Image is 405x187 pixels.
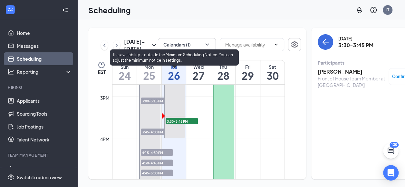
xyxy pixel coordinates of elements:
svg: UserCheck [8,165,14,172]
div: 5pm [99,177,111,184]
a: Job Postings [17,120,72,133]
svg: ArrowLeft [322,38,329,46]
h1: 27 [186,70,211,81]
a: Scheduling [17,52,72,65]
button: Calendars (1)ChevronDown [158,38,216,51]
svg: QuestionInfo [370,6,377,14]
svg: ChevronLeft [101,41,108,49]
h3: [PERSON_NAME] [318,68,385,75]
a: August 28, 2025 [211,60,236,84]
div: IT [386,7,389,13]
button: ChevronLeft [101,40,108,50]
h1: 30 [260,70,284,81]
button: back-button [318,34,333,50]
span: 4:15-4:30 PM [141,149,173,156]
a: Messages [17,39,72,52]
a: Settings [288,38,301,52]
h1: 24 [112,70,137,81]
a: August 24, 2025 [112,60,137,84]
div: Hiring [8,85,71,90]
a: August 27, 2025 [186,60,211,84]
a: Home [17,26,72,39]
div: Team Management [8,152,71,158]
div: This availability is outside the Minimum Scheduling Notice. You can adjust the minimum notice in ... [110,49,239,66]
a: Applicants [17,94,72,107]
a: Sourcing Tools [17,107,72,120]
h1: Scheduling [88,5,131,16]
div: Fri [236,64,260,70]
a: August 29, 2025 [236,60,260,84]
div: 4pm [99,136,111,143]
div: Reporting [17,68,72,75]
a: August 26, 2025 [162,60,186,84]
span: 4:45-5:00 PM [141,170,173,176]
div: Onboarding [17,165,66,172]
button: Settings [288,38,301,51]
svg: Analysis [8,68,14,75]
div: Open Intercom Messenger [383,165,399,181]
svg: WorkstreamLogo [7,6,14,13]
span: 3:30-3:45 PM [166,118,198,124]
span: 3:00-3:15 PM [141,98,173,104]
a: August 30, 2025 [260,60,284,84]
input: Manage availability [225,41,271,48]
button: ChevronRight [113,40,120,50]
div: 135 [390,142,399,148]
svg: Clock [98,61,105,69]
svg: SmallChevronDown [150,41,158,49]
h3: 3:30-3:45 PM [338,42,373,49]
div: [DATE] [338,35,373,42]
svg: ChatActive [387,147,395,155]
svg: Settings [291,41,298,48]
div: Switch to admin view [17,174,62,181]
svg: ChevronDown [274,42,279,47]
span: 4:30-4:45 PM [141,160,173,166]
h1: 29 [236,70,260,81]
div: Sat [260,64,284,70]
a: August 25, 2025 [137,60,161,84]
svg: Collapse [62,7,69,13]
svg: ChevronDown [204,41,210,48]
span: 3:45-4:00 PM [141,129,173,135]
h3: [DATE] - [DATE] [124,38,150,52]
div: Front of House Team Member at [GEOGRAPHIC_DATA] [318,75,385,88]
svg: ChevronRight [113,41,120,49]
div: 3pm [99,94,111,101]
button: ChatActive [383,143,399,159]
svg: Notifications [355,6,363,14]
h1: 25 [137,70,161,81]
a: Talent Network [17,133,72,146]
svg: Settings [8,174,14,181]
h1: 26 [162,70,186,81]
span: EST [98,69,105,75]
h1: 28 [211,70,236,81]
